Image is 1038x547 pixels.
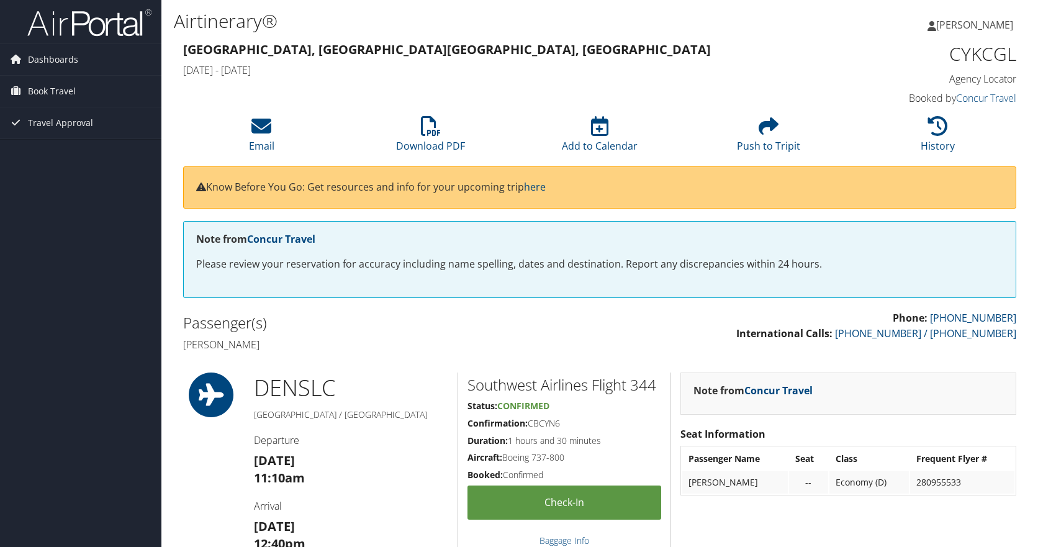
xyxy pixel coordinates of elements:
h4: Booked by [822,91,1016,105]
strong: Duration: [467,435,508,446]
a: Check-in [467,486,661,520]
a: Email [249,123,274,153]
p: Please review your reservation for accuracy including name spelling, dates and destination. Repor... [196,256,1003,273]
strong: Seat Information [680,427,765,441]
strong: 11:10am [254,469,305,486]
a: [PHONE_NUMBER] / [PHONE_NUMBER] [835,327,1016,340]
strong: Phone: [893,311,927,325]
a: Download PDF [396,123,465,153]
td: 280955533 [910,471,1014,494]
h2: Passenger(s) [183,312,590,333]
th: Frequent Flyer # [910,448,1014,470]
strong: Note from [693,384,813,397]
strong: Booked: [467,469,503,481]
span: Travel Approval [28,107,93,138]
a: Add to Calendar [562,123,638,153]
h2: Southwest Airlines Flight 344 [467,374,661,396]
a: Push to Tripit [737,123,800,153]
h1: CYKCGL [822,41,1016,67]
a: History [921,123,955,153]
img: airportal-logo.png [27,8,151,37]
p: Know Before You Go: Get resources and info for your upcoming trip [196,179,1003,196]
h4: Arrival [254,499,448,513]
span: Confirmed [497,400,549,412]
h5: CBCYN6 [467,417,661,430]
strong: Status: [467,400,497,412]
a: Baggage Info [539,535,589,546]
th: Seat [789,448,828,470]
a: Concur Travel [247,232,315,246]
th: Class [829,448,909,470]
a: Concur Travel [956,91,1016,105]
div: -- [795,477,822,488]
strong: Confirmation: [467,417,528,429]
h4: [DATE] - [DATE] [183,63,803,77]
strong: [DATE] [254,518,295,535]
strong: [GEOGRAPHIC_DATA], [GEOGRAPHIC_DATA] [GEOGRAPHIC_DATA], [GEOGRAPHIC_DATA] [183,41,711,58]
a: [PERSON_NAME] [927,6,1026,43]
a: [PHONE_NUMBER] [930,311,1016,325]
strong: [DATE] [254,452,295,469]
h5: Confirmed [467,469,661,481]
strong: International Calls: [736,327,833,340]
h4: Agency Locator [822,72,1016,86]
span: Dashboards [28,44,78,75]
td: [PERSON_NAME] [682,471,788,494]
td: Economy (D) [829,471,909,494]
h4: Departure [254,433,448,447]
strong: Note from [196,232,315,246]
span: [PERSON_NAME] [936,18,1013,32]
span: Book Travel [28,76,76,107]
th: Passenger Name [682,448,788,470]
a: here [524,180,546,194]
h5: Boeing 737-800 [467,451,661,464]
h5: [GEOGRAPHIC_DATA] / [GEOGRAPHIC_DATA] [254,409,448,421]
h1: Airtinerary® [174,8,742,34]
h5: 1 hours and 30 minutes [467,435,661,447]
strong: Aircraft: [467,451,502,463]
h1: DEN SLC [254,373,448,404]
a: Concur Travel [744,384,813,397]
h4: [PERSON_NAME] [183,338,590,351]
